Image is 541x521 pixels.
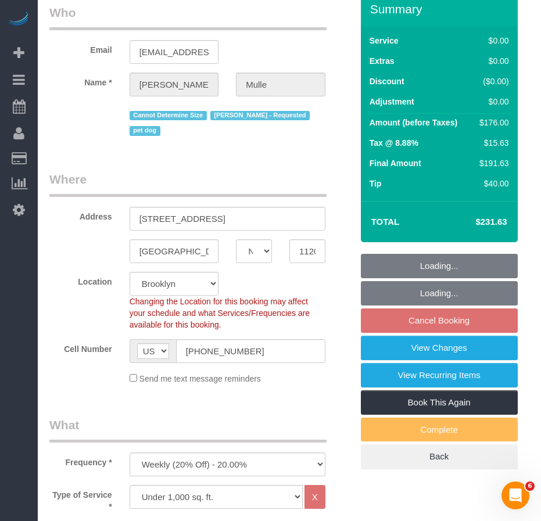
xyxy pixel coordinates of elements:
[475,76,508,87] div: ($0.00)
[370,117,457,128] label: Amount (before Taxes)
[41,339,121,355] label: Cell Number
[49,171,327,197] legend: Where
[289,239,325,263] input: Zip Code
[475,137,508,149] div: $15.63
[49,4,327,30] legend: Who
[370,2,512,16] h3: Summary
[130,297,310,329] span: Changing the Location for this booking may affect your schedule and what Services/Frequencies are...
[139,374,261,383] span: Send me text message reminders
[49,416,327,443] legend: What
[475,157,508,169] div: $191.63
[370,157,421,169] label: Final Amount
[370,76,404,87] label: Discount
[361,336,518,360] a: View Changes
[236,73,325,96] input: Last Name
[361,390,518,415] a: Book This Again
[41,40,121,56] label: Email
[7,12,30,28] img: Automaid Logo
[475,178,508,189] div: $40.00
[361,444,518,469] a: Back
[41,485,121,512] label: Type of Service *
[370,55,395,67] label: Extras
[370,35,399,46] label: Service
[176,339,325,363] input: Cell Number
[41,272,121,288] label: Location
[130,126,160,135] span: pet dog
[475,96,508,107] div: $0.00
[130,40,219,64] input: Email
[41,73,121,88] label: Name *
[130,111,207,120] span: Cannot Determine Size
[370,137,418,149] label: Tax @ 8.88%
[475,55,508,67] div: $0.00
[475,35,508,46] div: $0.00
[361,363,518,387] a: View Recurring Items
[501,482,529,509] iframe: Intercom live chat
[41,207,121,222] label: Address
[130,73,219,96] input: First Name
[370,96,414,107] label: Adjustment
[130,239,219,263] input: City
[210,111,310,120] span: [PERSON_NAME] - Requested
[525,482,535,491] span: 6
[370,178,382,189] label: Tip
[371,217,400,227] strong: Total
[475,117,508,128] div: $176.00
[440,217,507,227] h4: $231.63
[41,452,121,468] label: Frequency *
